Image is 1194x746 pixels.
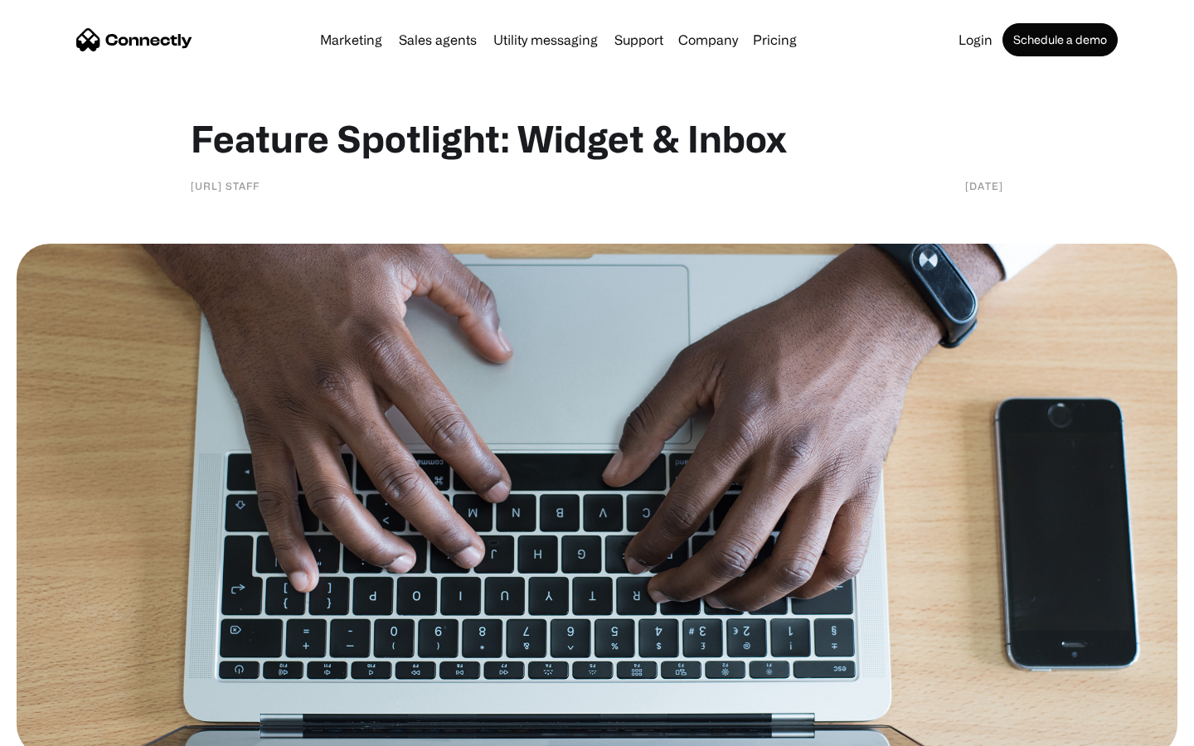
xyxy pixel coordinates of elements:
ul: Language list [33,717,99,740]
a: Utility messaging [487,33,604,46]
div: [DATE] [965,177,1003,194]
div: [URL] staff [191,177,260,194]
a: Pricing [746,33,803,46]
a: Login [952,33,999,46]
a: Sales agents [392,33,483,46]
a: Support [608,33,670,46]
h1: Feature Spotlight: Widget & Inbox [191,116,1003,161]
div: Company [678,28,738,51]
a: Marketing [313,33,389,46]
aside: Language selected: English [17,717,99,740]
a: Schedule a demo [1002,23,1118,56]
